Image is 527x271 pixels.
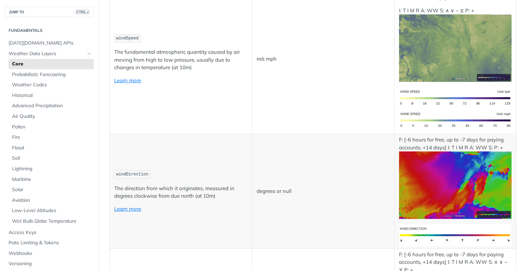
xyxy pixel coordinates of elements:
[399,95,512,101] span: Expand image
[9,206,94,216] a: Low-Level Altitudes
[257,55,390,63] p: m/s mph
[12,197,92,204] span: Aviation
[399,231,512,238] span: Expand image
[114,48,247,72] p: The fundamental atmospheric quantity caused by air moving from high to low pressure, usually due ...
[399,136,512,219] p: F: [-6 hours for free, up to -7 days for paying accounts, +14 days] I: T I M R A: WW S: P: +
[12,102,92,109] span: Advanced Precipitation
[399,45,512,51] span: Expand image
[9,229,92,236] span: Access Keys
[116,172,149,177] span: windDirection
[114,77,141,84] a: Learn more
[5,248,94,259] a: Webhooks
[9,216,94,226] a: Wet Bulb Globe Temperature
[12,113,92,120] span: Air Quality
[75,9,90,15] span: CTRL-/
[116,36,139,41] span: windSpeed
[5,259,94,269] a: Versioning
[9,185,94,195] a: Solar
[12,186,92,193] span: Solar
[114,206,141,212] a: Learn more
[9,195,94,206] a: Aviation
[9,122,94,132] a: Pollen
[9,239,92,246] span: Rate Limiting & Tokens
[12,155,92,162] span: Soil
[12,92,92,99] span: Historical
[12,124,92,131] span: Pollen
[12,82,92,88] span: Weather Codes
[9,40,92,47] span: [DATE][DOMAIN_NAME] APIs
[12,207,92,214] span: Low-Level Altitudes
[399,116,512,123] span: Expand image
[12,176,92,183] span: Maritime
[5,49,94,59] a: Weather Data LayersHide subpages for Weather Data Layers
[5,238,94,248] a: Rate Limiting & Tokens
[12,61,92,67] span: Core
[86,51,92,57] button: Hide subpages for Weather Data Layers
[9,153,94,163] a: Soil
[9,164,94,174] a: Lightning
[12,134,92,141] span: Fire
[9,174,94,185] a: Maritime
[5,27,94,34] h2: Fundamentals
[5,38,94,48] a: [DATE][DOMAIN_NAME] APIs
[9,101,94,111] a: Advanced Precipitation
[9,90,94,101] a: Historical
[12,218,92,225] span: Wet Bulb Globe Temperature
[5,227,94,238] a: Access Keys
[12,145,92,151] span: Flood
[9,132,94,143] a: Fire
[399,7,512,82] p: I: T I M R A: WW S: ∧ ∨ ~ ⧖ P: +
[9,70,94,80] a: Probabilistic Forecasting
[9,111,94,122] a: Air Quality
[399,181,512,188] span: Expand image
[257,187,390,195] p: degrees or null
[9,80,94,90] a: Weather Codes
[9,250,92,257] span: Webhooks
[114,185,247,200] p: The direction from which it originates, measured in degrees clockwise from due north (at 10m)
[12,71,92,78] span: Probabilistic Forecasting
[9,59,94,69] a: Core
[9,143,94,153] a: Flood
[12,165,92,172] span: Lightning
[5,7,94,17] button: JUMP TOCTRL-/
[9,50,85,57] span: Weather Data Layers
[9,260,92,267] span: Versioning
